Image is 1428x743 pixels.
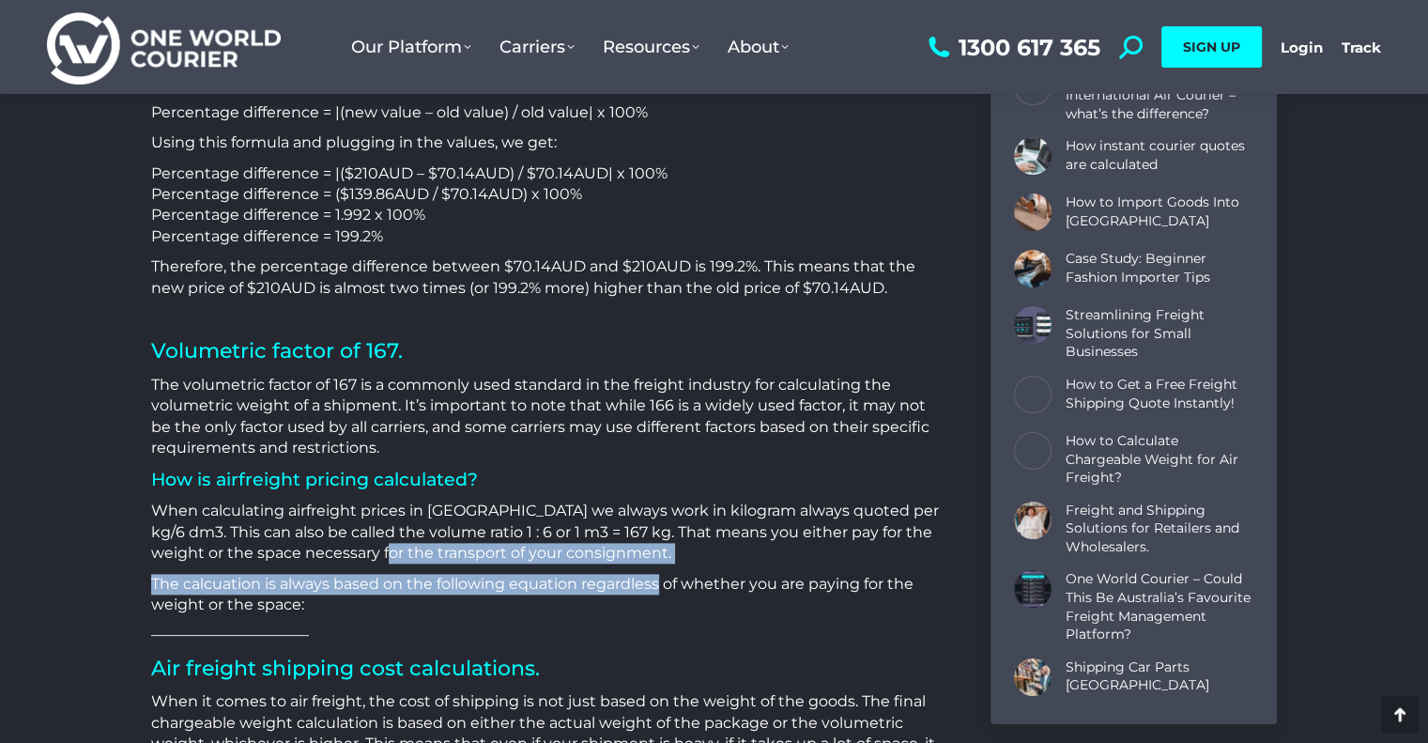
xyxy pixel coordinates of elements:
[1161,26,1262,68] a: SIGN UP
[151,469,944,492] h3: How is airfreight pricing calculated?
[1183,39,1240,55] span: SIGN UP
[151,256,944,299] p: Therefore, the percentage difference between $70.14AUD and $210AUD is 199.2%. This means that the...
[1066,571,1253,644] a: One World Courier – Could This Be Australia’s Favourite Freight Management Platform?
[1014,432,1052,470] a: Post image
[151,163,944,248] p: Percentage difference = |($210AUD – $70.14AUD) / $70.14AUD| x 100% Percentage difference = ($139....
[1014,193,1052,231] a: Post image
[1066,502,1253,557] a: Freight and Shipping Solutions for Retailers and Wholesalers.
[1066,250,1253,286] a: Case Study: Beginner Fashion Importer Tips
[1014,306,1052,344] a: Post image
[1014,250,1052,287] a: Post image
[1342,39,1381,56] a: Track
[1014,376,1052,413] a: Post image
[151,501,944,564] p: When calculating airfreight prices in [GEOGRAPHIC_DATA] we always work in kilogram always quoted ...
[1014,502,1052,539] a: Post image
[1066,137,1253,174] a: How instant courier quotes are calculated
[589,18,714,76] a: Resources
[1066,376,1253,412] a: How to Get a Free Freight Shipping Quote Instantly!
[924,36,1100,59] a: 1300 617 365
[499,37,575,57] span: Carriers
[1066,306,1253,362] a: Streamlining Freight Solutions for Small Businesses
[151,132,944,153] p: Using this formula and plugging in the values, we get:
[728,37,789,57] span: About
[47,9,281,85] img: One World Courier
[1066,69,1253,124] a: Air Freight versus International Air Courier – what’s the difference?
[1014,137,1052,175] a: Post image
[151,574,944,616] p: The calcuation is always based on the following equation regardless of whether you are paying for...
[151,656,944,683] h2: Air freight shipping cost calculations.
[1066,658,1253,695] a: Shipping Car Parts [GEOGRAPHIC_DATA]
[1281,39,1323,56] a: Login
[151,102,944,123] p: Percentage difference = |(new value – old value) / old value| x 100%
[351,37,471,57] span: Our Platform
[485,18,589,76] a: Carriers
[151,375,944,459] p: The volumetric factor of 167 is a commonly used standard in the freight industry for calculating ...
[337,18,485,76] a: Our Platform
[714,18,803,76] a: About
[603,37,699,57] span: Resources
[1014,658,1052,696] a: Post image
[1066,432,1253,488] a: How to Calculate Chargeable Weight for Air Freight?
[151,338,944,365] h2: Volumetric factor of 167.
[1014,571,1052,609] a: Post image
[1066,193,1253,230] a: How to Import Goods Into [GEOGRAPHIC_DATA]
[151,625,944,645] p: ——————————–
